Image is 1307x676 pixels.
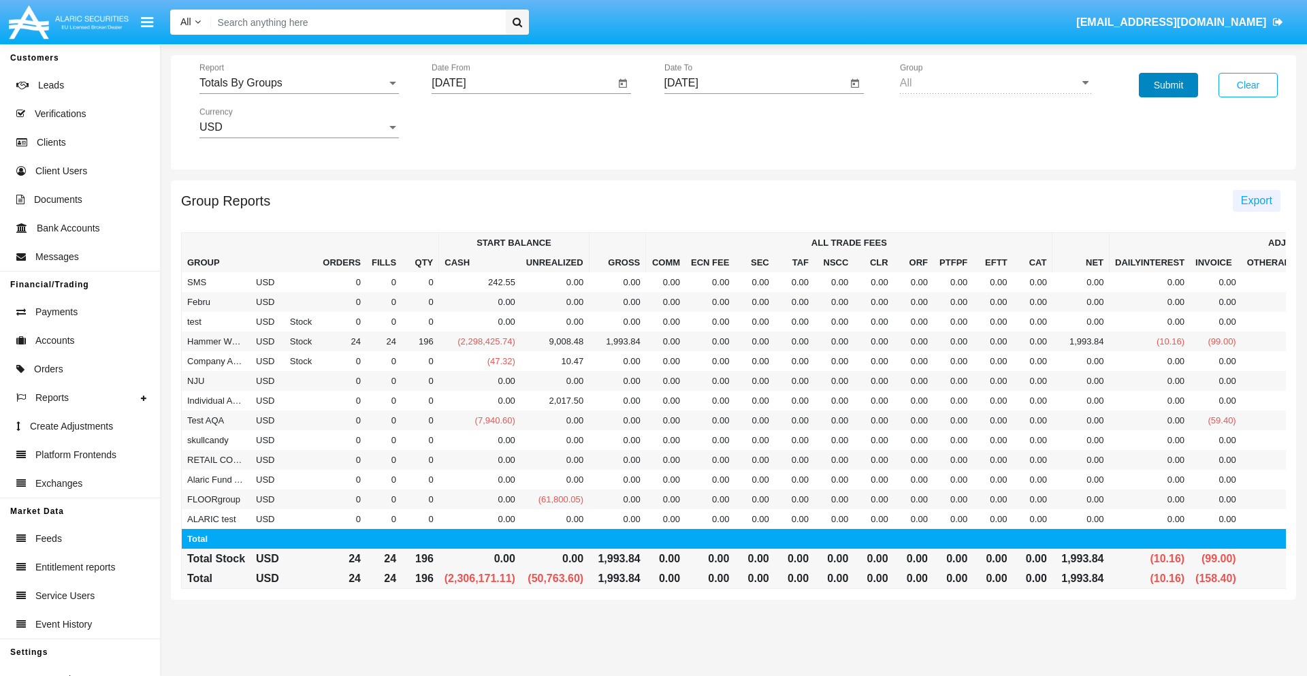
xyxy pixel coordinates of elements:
[182,470,251,489] td: Alaric Fund Accounts
[1052,233,1110,273] th: Net
[35,164,87,178] span: Client Users
[589,312,646,332] td: 0.00
[814,411,854,430] td: 0.00
[521,253,589,272] th: Unrealized
[439,450,521,470] td: 0.00
[317,312,366,332] td: 0
[973,470,1012,489] td: 0.00
[646,312,685,332] td: 0.00
[735,411,774,430] td: 0.00
[973,272,1012,292] td: 0.00
[814,332,854,351] td: 0.00
[775,371,814,391] td: 0.00
[521,411,589,430] td: 0.00
[933,312,973,332] td: 0.00
[37,221,100,236] span: Bank Accounts
[1013,332,1052,351] td: 0.00
[854,391,893,411] td: 0.00
[854,371,893,391] td: 0.00
[35,560,116,575] span: Entitlement reports
[182,351,251,371] td: Company AQA
[646,351,685,371] td: 0.00
[1110,470,1191,489] td: 0.00
[1110,351,1191,371] td: 0.00
[251,272,285,292] td: USD
[182,411,251,430] td: Test AQA
[646,371,685,391] td: 0.00
[735,430,774,450] td: 0.00
[317,351,366,371] td: 0
[646,292,685,312] td: 0.00
[1190,253,1242,272] th: invoice
[685,430,735,450] td: 0.00
[775,272,814,292] td: 0.00
[402,292,439,312] td: 0
[685,411,735,430] td: 0.00
[814,272,854,292] td: 0.00
[685,253,735,272] th: Ecn Fee
[735,292,774,312] td: 0.00
[34,193,82,207] span: Documents
[589,272,646,292] td: 0.00
[1013,450,1052,470] td: 0.00
[735,253,774,272] th: Sec
[775,292,814,312] td: 0.00
[199,77,283,88] span: Totals By Groups
[1052,470,1110,489] td: 0.00
[251,292,285,312] td: USD
[775,332,814,351] td: 0.00
[35,250,79,264] span: Messages
[37,135,66,150] span: Clients
[366,332,402,351] td: 24
[685,272,735,292] td: 0.00
[521,312,589,332] td: 0.00
[1241,195,1272,206] span: Export
[521,351,589,371] td: 10.47
[1070,3,1290,42] a: [EMAIL_ADDRESS][DOMAIN_NAME]
[1052,371,1110,391] td: 0.00
[1076,16,1266,28] span: [EMAIL_ADDRESS][DOMAIN_NAME]
[814,450,854,470] td: 0.00
[933,272,973,292] td: 0.00
[1052,450,1110,470] td: 0.00
[251,430,285,450] td: USD
[317,391,366,411] td: 0
[521,371,589,391] td: 0.00
[1110,450,1191,470] td: 0.00
[933,253,973,272] th: PTFPF
[317,332,366,351] td: 24
[933,411,973,430] td: 0.00
[894,351,933,371] td: 0.00
[439,312,521,332] td: 0.00
[894,292,933,312] td: 0.00
[402,430,439,450] td: 0
[735,450,774,470] td: 0.00
[181,195,270,206] h5: Group Reports
[30,419,113,434] span: Create Adjustments
[251,450,285,470] td: USD
[646,332,685,351] td: 0.00
[1110,292,1191,312] td: 0.00
[1190,391,1242,411] td: 0.00
[1052,272,1110,292] td: 0.00
[366,430,402,450] td: 0
[1190,332,1242,351] td: (99.00)
[521,272,589,292] td: 0.00
[439,332,521,351] td: (2,298,425.74)
[317,272,366,292] td: 0
[814,312,854,332] td: 0.00
[894,272,933,292] td: 0.00
[589,371,646,391] td: 0.00
[1052,292,1110,312] td: 0.00
[589,450,646,470] td: 0.00
[182,312,251,332] td: test
[685,292,735,312] td: 0.00
[973,292,1012,312] td: 0.00
[1110,253,1191,272] th: dailyInterest
[439,430,521,450] td: 0.00
[854,351,893,371] td: 0.00
[366,272,402,292] td: 0
[854,411,893,430] td: 0.00
[589,233,646,273] th: Gross
[180,16,191,27] span: All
